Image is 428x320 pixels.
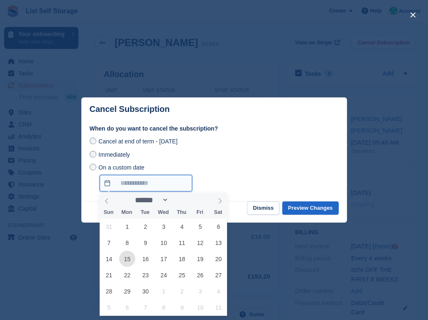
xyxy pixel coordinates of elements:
[119,235,135,251] span: September 8, 2025
[210,299,227,315] span: October 11, 2025
[210,283,227,299] span: October 4, 2025
[119,251,135,267] span: September 15, 2025
[101,283,117,299] span: September 28, 2025
[90,138,96,144] input: Cancel at end of term - [DATE]
[210,218,227,235] span: September 6, 2025
[137,218,154,235] span: September 2, 2025
[90,151,96,158] input: Immediately
[90,124,339,133] label: When do you want to cancel the subscription?
[174,267,190,283] span: September 25, 2025
[137,235,154,251] span: September 9, 2025
[137,283,154,299] span: September 30, 2025
[137,251,154,267] span: September 16, 2025
[156,251,172,267] span: September 17, 2025
[210,267,227,283] span: September 27, 2025
[119,299,135,315] span: October 6, 2025
[173,210,191,215] span: Thu
[98,164,144,171] span: On a custom date
[174,283,190,299] span: October 2, 2025
[101,235,117,251] span: September 7, 2025
[174,235,190,251] span: September 11, 2025
[192,299,208,315] span: October 10, 2025
[210,235,227,251] span: September 13, 2025
[119,283,135,299] span: September 29, 2025
[101,267,117,283] span: September 21, 2025
[137,299,154,315] span: October 7, 2025
[101,251,117,267] span: September 14, 2025
[282,201,339,215] button: Preview Changes
[132,196,169,204] select: Month
[192,283,208,299] span: October 3, 2025
[101,299,117,315] span: October 5, 2025
[118,210,136,215] span: Mon
[98,151,130,158] span: Immediately
[191,210,209,215] span: Fri
[119,267,135,283] span: September 22, 2025
[156,283,172,299] span: October 1, 2025
[90,164,96,170] input: On a custom date
[192,235,208,251] span: September 12, 2025
[156,299,172,315] span: October 8, 2025
[98,138,177,145] span: Cancel at end of term - [DATE]
[101,218,117,235] span: August 31, 2025
[156,235,172,251] span: September 10, 2025
[169,196,195,204] input: Year
[90,104,170,114] p: Cancel Subscription
[406,8,420,22] button: close
[192,251,208,267] span: September 19, 2025
[156,267,172,283] span: September 24, 2025
[137,267,154,283] span: September 23, 2025
[156,218,172,235] span: September 3, 2025
[209,210,227,215] span: Sat
[174,299,190,315] span: October 9, 2025
[192,218,208,235] span: September 5, 2025
[100,175,192,192] input: On a custom date
[154,210,173,215] span: Wed
[210,251,227,267] span: September 20, 2025
[136,210,154,215] span: Tue
[174,251,190,267] span: September 18, 2025
[192,267,208,283] span: September 26, 2025
[247,201,279,215] button: Dismiss
[100,210,118,215] span: Sun
[119,218,135,235] span: September 1, 2025
[174,218,190,235] span: September 4, 2025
